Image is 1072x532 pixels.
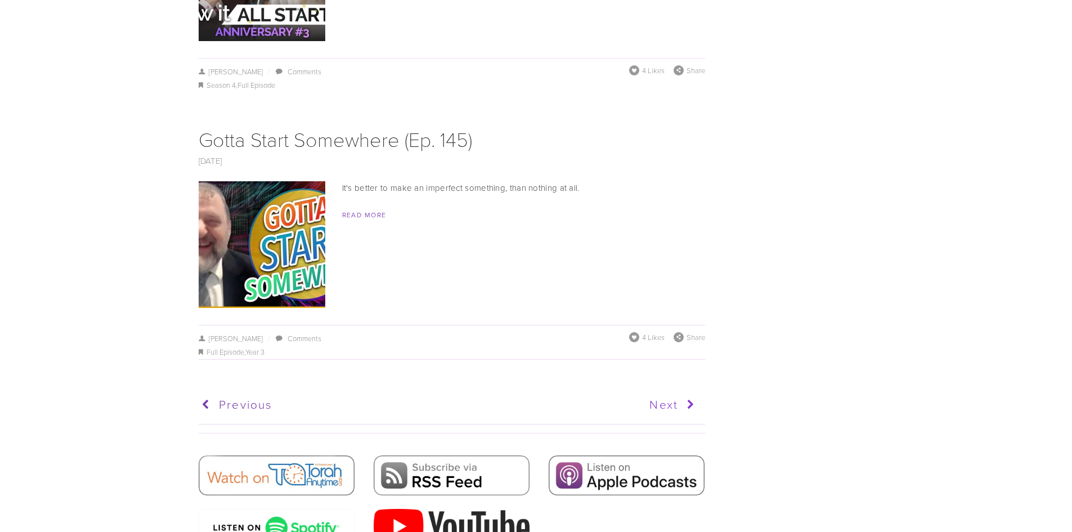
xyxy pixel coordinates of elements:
[549,455,705,495] img: Apple Podcasts.jpg
[642,332,665,342] span: 4 Likes
[237,80,275,90] a: Full Episode
[199,346,705,359] div: ,
[451,391,699,419] a: Next
[245,347,264,357] a: Year 3
[149,181,375,308] img: Gotta Start Somewhere (Ep. 145)
[342,210,387,220] a: Read More
[288,66,321,77] a: Comments
[199,391,447,419] a: Previous
[263,333,274,343] span: /
[199,181,705,195] p: It's better to make an imperfect something, than nothing at all.
[199,79,705,92] div: ,
[207,80,236,90] a: Season 4
[374,455,530,495] img: RSS Feed.png
[642,65,665,75] span: 4 Likes
[199,333,263,343] a: [PERSON_NAME]
[199,155,222,167] a: [DATE]
[263,66,274,77] span: /
[199,125,472,153] a: Gotta Start Somewhere (Ep. 145)
[199,66,263,77] a: [PERSON_NAME]
[674,332,705,342] div: Share
[674,65,705,75] div: Share
[288,333,321,343] a: Comments
[207,347,244,357] a: Full Episode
